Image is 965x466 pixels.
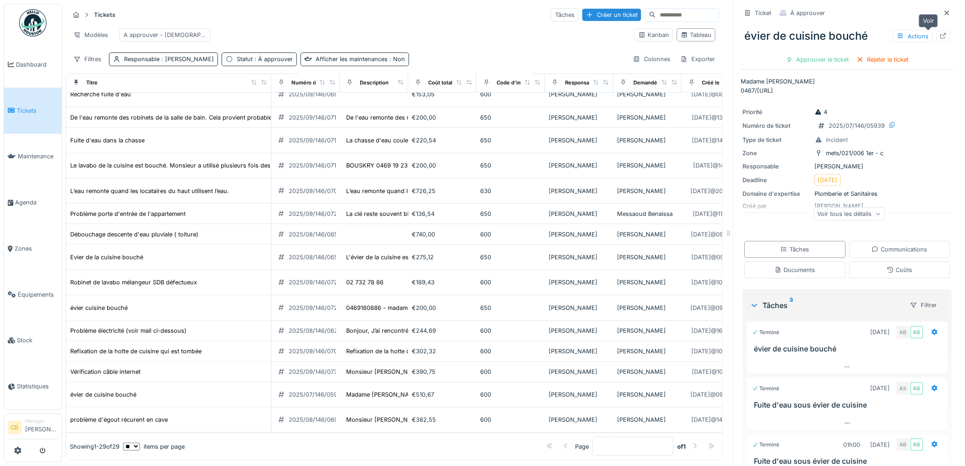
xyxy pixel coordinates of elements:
[743,189,952,198] div: Plomberie et Sanitaires
[691,230,741,239] div: [DATE] @ 09:07:23
[480,230,541,239] div: 600
[346,136,490,145] div: La chasse d'eau coule continuellement. Mme AZZ...
[565,79,597,87] div: Responsable
[826,149,884,157] div: mets/021/006 1er - c
[480,90,541,99] div: 600
[480,278,541,287] div: 600
[70,326,187,335] div: Problème électricité (voir mail ci-dessous)
[617,113,678,122] div: [PERSON_NAME]
[289,161,342,170] div: 2025/09/146/07171
[582,9,641,21] div: Créer un ticket
[551,8,579,21] div: Tâches
[743,121,811,130] div: Numéro de ticket
[750,300,903,311] div: Tâches
[480,187,541,195] div: 630
[897,382,910,395] div: AS
[412,347,473,356] div: €302,32
[412,253,473,262] div: €275,12
[702,79,720,87] div: Créé le
[791,9,825,17] div: À approuver
[412,136,473,145] div: €220,54
[752,385,780,393] div: Terminé
[412,326,473,335] div: €244,69
[412,304,473,312] div: €200,00
[638,31,669,39] div: Kanban
[480,113,541,122] div: 650
[123,442,185,451] div: items per page
[18,152,58,161] span: Maintenance
[826,136,848,144] div: Incident
[4,42,62,88] a: Dashboard
[919,14,938,27] div: Voir
[480,415,541,424] div: 600
[70,253,143,262] div: Evier de la cuisine bouché
[617,230,678,239] div: [PERSON_NAME]
[253,56,293,63] span: : À approuver
[70,230,198,239] div: Débouchage descente d'eau pluviale ( toiture)
[549,209,610,218] div: [PERSON_NAME]
[70,367,140,376] div: Vérification câble internet
[69,28,112,42] div: Modèles
[871,384,890,393] div: [DATE]
[617,278,678,287] div: [PERSON_NAME]
[289,209,345,218] div: 2025/09/146/07228
[25,418,58,424] div: Manager
[4,88,62,134] a: Tickets
[781,245,809,254] div: Tâches
[412,187,473,195] div: €726,25
[19,9,47,37] img: Badge_color-CXgf-gQk.svg
[617,347,678,356] div: [PERSON_NAME]
[871,328,890,336] div: [DATE]
[8,418,58,440] a: CB Manager[PERSON_NAME]
[617,253,678,262] div: [PERSON_NAME]
[692,113,740,122] div: [DATE] @ 13:15:04
[289,90,345,99] div: 2025/09/146/06988
[617,136,678,145] div: [PERSON_NAME]
[360,79,389,87] div: Description
[17,382,58,391] span: Statistiques
[893,30,933,43] div: Actions
[17,106,58,115] span: Tickets
[124,31,207,39] div: A approuver - [DEMOGRAPHIC_DATA]
[754,345,944,353] h3: évier de cuisine bouché
[4,318,62,364] a: Stock
[692,367,740,376] div: [DATE] @ 10:03:12
[289,415,345,424] div: 2025/08/146/06094
[775,266,815,274] div: Documents
[629,52,674,66] div: Colonnes
[480,136,541,145] div: 650
[346,367,510,376] div: Monsieur [PERSON_NAME] - 0492169977 Apparemment...
[289,367,345,376] div: 2025/09/146/07350
[549,278,610,287] div: [PERSON_NAME]
[549,367,610,376] div: [PERSON_NAME]
[741,24,954,48] div: évier de cuisine bouché
[412,367,473,376] div: €390,75
[90,10,119,19] strong: Tickets
[70,304,128,312] div: évier cuisine bouché
[691,326,741,335] div: [DATE] @ 16:20:44
[691,347,741,356] div: [DATE] @ 10:44:53
[691,253,741,262] div: [DATE] @ 09:20:12
[549,113,610,122] div: [PERSON_NAME]
[853,53,913,66] div: Rejeter le ticket
[289,230,345,239] div: 2025/08/146/06544
[691,415,741,424] div: [DATE] @ 14:46:08
[694,161,739,170] div: [DATE] @ 14:18:11
[743,189,811,198] div: Domaine d'expertise
[790,300,794,311] sup: 3
[70,442,119,451] div: Showing 1 - 29 of 29
[617,326,678,335] div: [PERSON_NAME]
[691,278,741,287] div: [DATE] @ 10:29:54
[497,79,543,87] div: Code d'imputation
[691,187,742,195] div: [DATE] @ 20:40:34
[346,347,477,356] div: Refixation de la hotte de cuisine qui est tombée
[754,457,944,466] h3: Fuite d'eau sous évier de cuisine
[346,278,384,287] div: 02 732 78 86
[412,161,473,170] div: €200,00
[412,209,473,218] div: €136,54
[15,198,58,207] span: Agenda
[346,390,455,399] div: Madame [PERSON_NAME] 0467/[URL]
[8,421,21,435] li: CB
[693,209,739,218] div: [DATE] @ 11:24:15
[412,113,473,122] div: €200,00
